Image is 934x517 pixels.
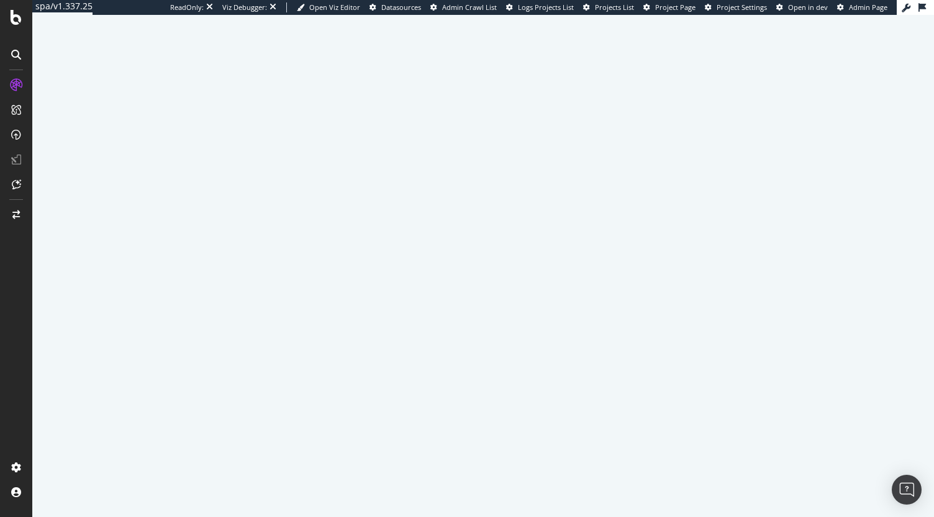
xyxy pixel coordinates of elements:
a: Admin Crawl List [430,2,497,12]
a: Projects List [583,2,634,12]
span: Projects List [595,2,634,12]
span: Admin Crawl List [442,2,497,12]
div: Viz Debugger: [222,2,267,12]
span: Datasources [381,2,421,12]
span: Logs Projects List [518,2,574,12]
div: animation [438,234,528,279]
a: Open Viz Editor [297,2,360,12]
div: Open Intercom Messenger [892,475,922,505]
a: Project Page [643,2,696,12]
span: Open Viz Editor [309,2,360,12]
a: Datasources [370,2,421,12]
a: Open in dev [776,2,828,12]
a: Admin Page [837,2,887,12]
a: Project Settings [705,2,767,12]
span: Open in dev [788,2,828,12]
span: Project Page [655,2,696,12]
span: Admin Page [849,2,887,12]
a: Logs Projects List [506,2,574,12]
div: ReadOnly: [170,2,204,12]
span: Project Settings [717,2,767,12]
